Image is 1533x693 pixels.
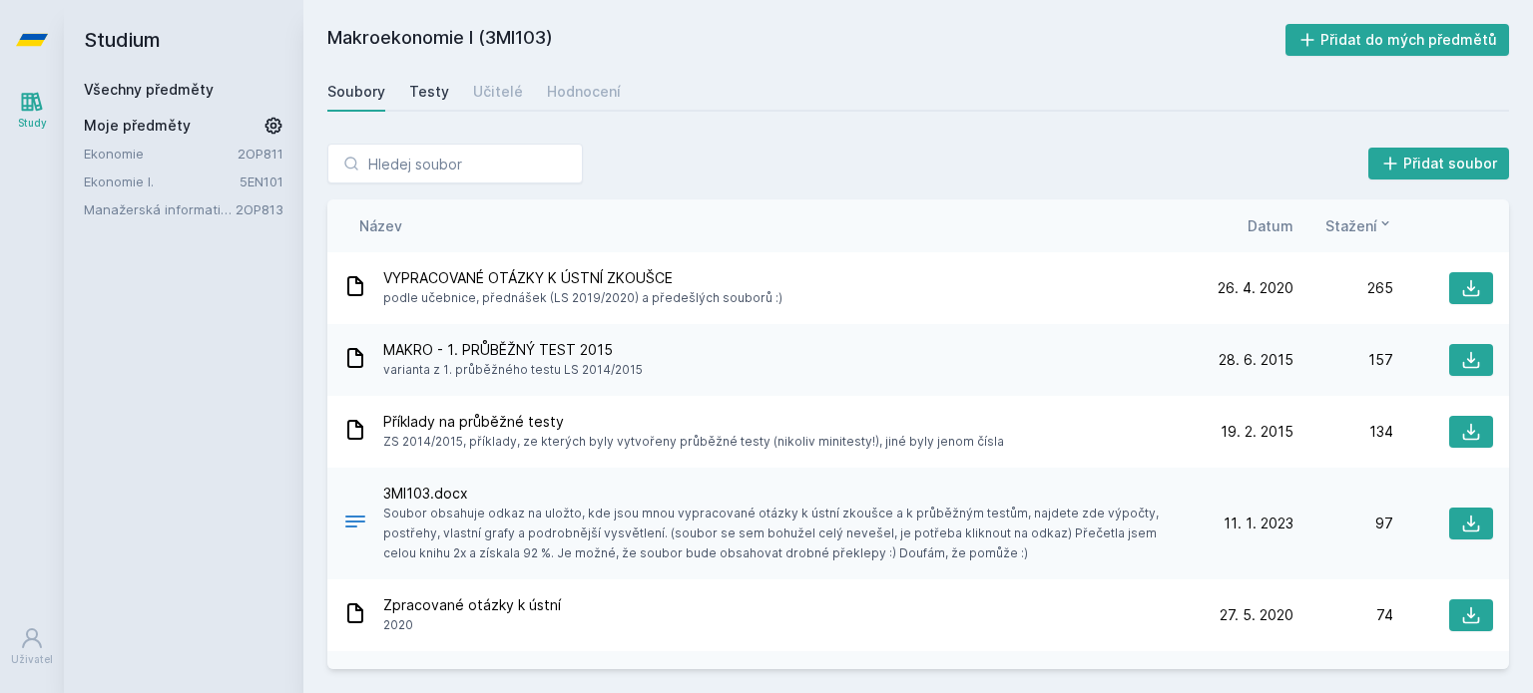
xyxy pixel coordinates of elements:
[383,360,643,380] span: varianta z 1. průběžného testu LS 2014/2015
[1325,215,1377,236] span: Stažení
[343,510,367,538] div: DOCX
[1293,278,1393,298] div: 265
[84,172,240,191] a: Ekonomie I.
[84,116,191,136] span: Moje předměty
[1221,422,1293,442] span: 19. 2. 2015
[236,201,283,217] a: 2OP813
[238,146,283,162] a: 2OP811
[547,82,621,102] div: Hodnocení
[11,652,53,667] div: Uživatel
[1293,605,1393,625] div: 74
[327,72,385,112] a: Soubory
[383,504,1186,563] span: Soubor obsahuje odkaz na uložto, kde jsou mnou vypracované otázky k ústní zkoušce a k průběžným t...
[1293,350,1393,370] div: 157
[473,82,523,102] div: Učitelé
[1220,605,1293,625] span: 27. 5. 2020
[1293,422,1393,442] div: 134
[84,199,236,219] a: Manažerská informatika 1
[84,81,214,98] a: Všechny předměty
[383,340,643,360] span: MAKRO - 1. PRŮBĚŽNÝ TEST 2015
[1224,514,1293,533] span: 11. 1. 2023
[383,615,561,635] span: 2020
[1368,148,1510,179] button: Přidat soubor
[383,288,782,308] span: podle učebnice, přednášek (LS 2019/2020) a předešlých souborů :)
[1293,514,1393,533] div: 97
[383,268,782,288] span: VYPRACOVANÉ OTÁZKY K ÚSTNÍ ZKOUŠCE
[327,24,1285,56] h2: Makroekonomie I (3MI103)
[1325,215,1393,236] button: Stažení
[1285,24,1510,56] button: Přidat do mých předmětů
[4,616,60,677] a: Uživatel
[383,595,561,615] span: Zpracované otázky k ústní
[1218,278,1293,298] span: 26. 4. 2020
[473,72,523,112] a: Učitelé
[383,432,1004,452] span: ZS 2014/2015, příklady, ze kterých byly vytvořeny průběžné testy (nikoliv minitesty!), jiné byly ...
[359,215,402,236] button: Název
[4,80,60,141] a: Study
[409,72,449,112] a: Testy
[383,412,1004,432] span: Příklady na průběžné testy
[84,144,238,164] a: Ekonomie
[409,82,449,102] div: Testy
[240,173,283,189] a: 5EN101
[383,484,1186,504] span: 3MI103.docx
[383,667,1019,687] span: Seminárka - Makroekonomický vývoj [GEOGRAPHIC_DATA]
[1219,350,1293,370] span: 28. 6. 2015
[547,72,621,112] a: Hodnocení
[18,116,47,131] div: Study
[1248,215,1293,236] button: Datum
[327,144,583,183] input: Hledej soubor
[327,82,385,102] div: Soubory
